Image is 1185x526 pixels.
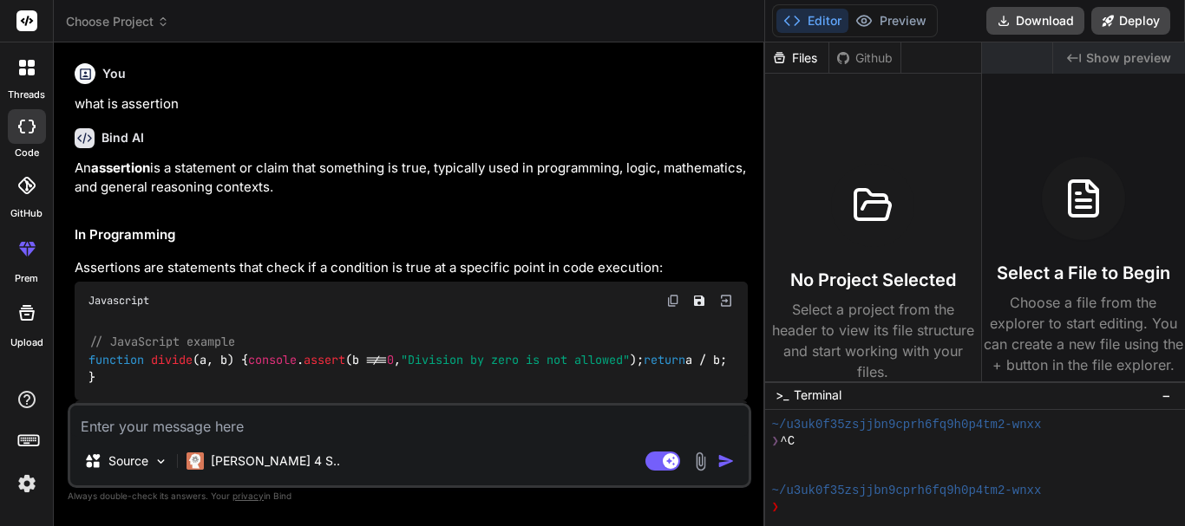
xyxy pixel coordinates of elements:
span: 0 [387,352,394,367]
button: Download [986,7,1084,35]
h6: Bind AI [101,129,144,146]
img: settings [12,469,42,498]
img: Pick Models [154,454,168,469]
img: Claude 4 Sonnet [187,452,204,470]
h3: Select a File to Begin [997,261,1170,285]
img: copy [666,294,680,308]
button: Preview [848,9,933,33]
p: [PERSON_NAME] 4 S.. [211,452,340,470]
span: "Division by zero is not allowed" [401,352,630,367]
button: Deploy [1091,7,1170,35]
h2: In Programming [75,225,748,245]
button: Editor [776,9,848,33]
img: Open in Browser [718,293,734,308]
code: ( ) { . (b !== , ); a / b; } [88,333,727,386]
span: >_ [776,386,789,404]
span: Javascript [88,294,149,308]
span: ~/u3uk0f35zsjjbn9cprh6fq9h0p4tm2-wnxx [772,483,1042,499]
label: GitHub [10,206,43,221]
img: attachment [691,451,710,471]
button: − [1158,381,1175,409]
label: prem [15,271,38,286]
span: Terminal [794,386,841,404]
p: Always double-check its answers. Your in Bind [68,488,751,504]
span: ^C [780,433,795,450]
span: Show preview [1086,49,1171,67]
p: Assertions are statements that check if a condition is true at a specific point in code execution: [75,258,748,278]
div: Files [765,49,828,67]
span: assert [304,352,345,367]
label: threads [8,88,45,102]
span: Choose Project [66,13,169,30]
span: function [88,352,144,367]
span: return [644,352,685,367]
label: code [15,146,39,160]
h3: No Project Selected [790,268,956,292]
button: Save file [687,289,711,313]
p: An is a statement or claim that something is true, typically used in programming, logic, mathemat... [75,159,748,198]
span: console [248,352,297,367]
p: Select a project from the header to view its file structure and start working with your files. [772,299,974,382]
strong: assertion [91,159,150,176]
span: privacy [232,490,264,501]
div: Github [829,49,900,67]
h6: You [102,65,126,82]
img: icon [717,452,735,470]
span: a, b [200,352,227,367]
span: // JavaScript example [89,334,235,350]
span: divide [151,352,193,367]
span: ❯ [772,499,781,516]
p: what is assertion [75,94,748,114]
span: ❯ [772,433,781,450]
span: − [1162,386,1171,404]
span: ~/u3uk0f35zsjjbn9cprh6fq9h0p4tm2-wnxx [772,417,1042,433]
label: Upload [10,335,43,350]
p: Choose a file from the explorer to start editing. You can create a new file using the + button in... [982,292,1185,375]
p: Source [108,452,148,470]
